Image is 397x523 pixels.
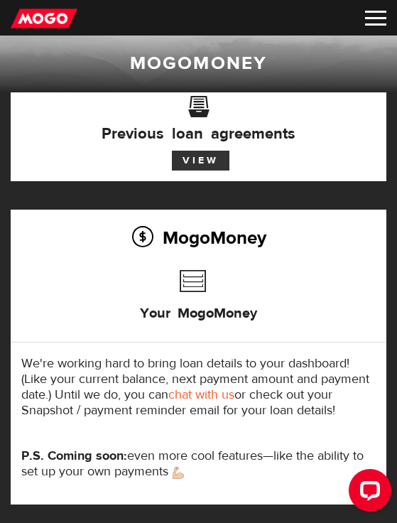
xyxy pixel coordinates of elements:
img: mogo_logo-11ee424be714fa7cbb0f0f49df9e16ec.png [11,8,77,29]
a: chat with us [168,387,234,403]
img: menu-8c7f6768b6b270324deb73bd2f515a8c.svg [365,11,386,26]
h3: Your MogoMoney [140,288,257,333]
img: strong arm emoji [173,467,184,479]
h3: Previous loan agreements [21,105,376,141]
p: even more cool features—like the ability to set up your own payments [21,448,376,480]
h2: MogoMoney [21,222,376,252]
h1: MogoMoney [11,52,386,75]
p: We're working hard to bring loan details to your dashboard! (Like your current balance, next paym... [21,356,376,419]
strong: P.S. Coming soon: [21,448,127,464]
a: View [172,151,229,171]
iframe: LiveChat chat widget [337,463,397,523]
